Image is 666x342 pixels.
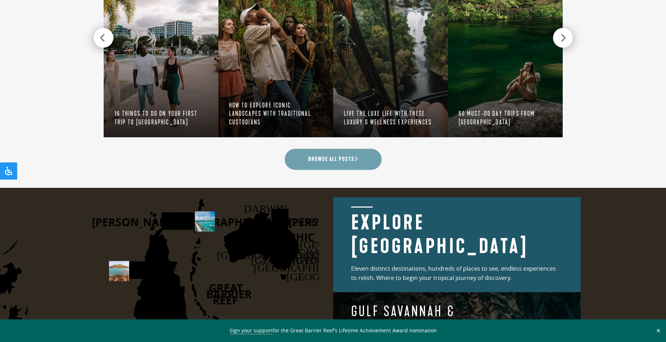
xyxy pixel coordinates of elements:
[254,261,363,273] text: [GEOGRAPHIC_DATA]
[206,287,252,301] text: BARRIER
[240,230,349,244] text: [GEOGRAPHIC_DATA]
[92,215,375,229] text: [PERSON_NAME][GEOGRAPHIC_DATA][PERSON_NAME]
[287,271,396,282] text: [GEOGRAPHIC_DATA]
[351,303,488,337] h4: Gulf Savannah & Outback
[230,327,437,334] span: for the Great Barrier Reef’s Lifetime Achievement Award nomination
[217,249,326,261] text: [GEOGRAPHIC_DATA]
[244,202,287,214] text: DARWIN
[4,167,13,175] svg: Open Accessibility Panel
[300,238,410,250] text: [GEOGRAPHIC_DATA]
[230,327,273,334] a: Sign your support
[654,327,662,334] button: Close
[272,247,382,258] text: [GEOGRAPHIC_DATA]
[285,149,382,170] a: Browse all posts
[351,264,563,283] p: Eleven distinct destinations, hundreds of places to see, endless experiences to relish. Where to ...
[251,254,361,266] text: [GEOGRAPHIC_DATA]
[213,293,238,308] text: REEF
[351,206,563,258] h2: Explore [GEOGRAPHIC_DATA]
[209,281,243,295] text: GREAT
